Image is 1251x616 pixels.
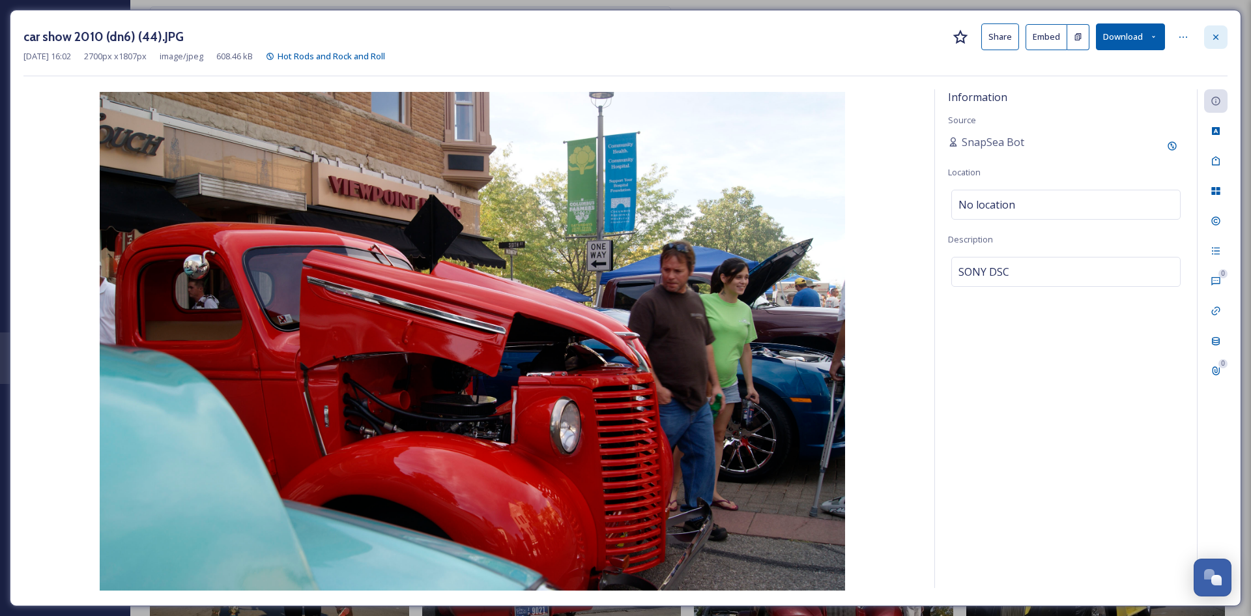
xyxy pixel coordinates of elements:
div: 0 [1218,359,1228,368]
button: Open Chat [1194,559,1231,596]
button: Embed [1026,24,1067,50]
span: Description [948,233,993,245]
img: local4-13294-car%20show%202010%20%28dn6%29%20%2844%29.JPG.JPG [23,92,921,591]
span: Source [948,114,976,126]
h3: car show 2010 (dn6) (44).JPG [23,27,184,46]
div: 0 [1218,269,1228,278]
button: Share [981,23,1019,50]
span: SnapSea Bot [962,134,1024,150]
span: 2700 px x 1807 px [84,50,147,63]
span: Information [948,90,1007,104]
span: [DATE] 16:02 [23,50,71,63]
button: Download [1096,23,1165,50]
span: image/jpeg [160,50,203,63]
span: No location [958,197,1015,213]
span: 608.46 kB [216,50,253,63]
span: SONY DSC [958,264,1009,280]
span: Location [948,166,981,178]
span: Hot Rods and Rock and Roll [278,50,385,62]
